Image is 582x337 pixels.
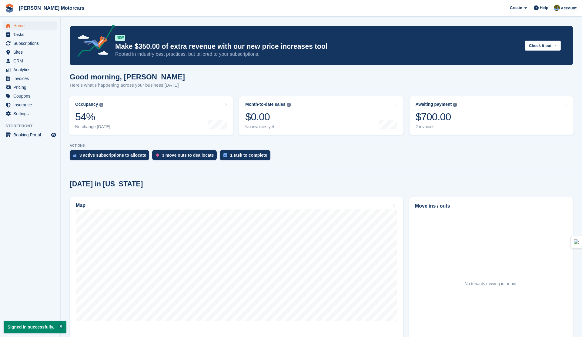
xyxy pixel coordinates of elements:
span: Invoices [13,74,50,83]
span: Sites [13,48,50,56]
a: menu [3,109,57,118]
div: 2 invoices [416,124,457,129]
div: No tenants moving in or out. [464,281,517,287]
h2: [DATE] in [US_STATE] [70,180,143,188]
a: menu [3,101,57,109]
h2: Map [76,203,85,208]
span: Tasks [13,30,50,39]
img: Alex Katz [554,5,560,11]
button: Check it out → [525,41,561,51]
a: menu [3,48,57,56]
img: Detect Auto [574,239,579,245]
span: Analytics [13,65,50,74]
a: menu [3,39,57,48]
a: menu [3,22,57,30]
p: Here's what's happening across your business [DATE] [70,82,185,89]
p: Make $350.00 of extra revenue with our new price increases tool [115,42,520,51]
p: Rooted in industry best practices, but tailored to your subscriptions. [115,51,520,58]
p: ACTIONS [70,144,573,148]
span: Settings [13,109,50,118]
span: Help [540,5,548,11]
span: Account [561,5,577,11]
a: menu [3,65,57,74]
img: icon-info-grey-7440780725fd019a000dd9b08b2336e03edf1995a4989e88bcd33f0948082b44.svg [99,103,103,107]
a: menu [3,131,57,139]
img: active_subscription_to_allocate_icon-d502201f5373d7db506a760aba3b589e785aa758c864c3986d89f69b8ff3... [73,153,76,157]
span: Pricing [13,83,50,92]
img: price-adjustments-announcement-icon-8257ccfd72463d97f412b2fc003d46551f7dbcb40ab6d574587a9cd5c0d94... [72,25,115,59]
a: 3 move outs to deallocate [152,150,220,163]
div: No invoices yet [245,124,290,129]
p: Signed in successfully. [4,321,66,333]
img: icon-info-grey-7440780725fd019a000dd9b08b2336e03edf1995a4989e88bcd33f0948082b44.svg [453,103,457,107]
a: 1 task to complete [220,150,273,163]
a: menu [3,30,57,39]
a: Occupancy 54% No change [DATE] [69,96,233,135]
span: Insurance [13,101,50,109]
div: 54% [75,111,110,123]
a: menu [3,92,57,100]
a: [PERSON_NAME] Motorcars [16,3,87,13]
a: menu [3,57,57,65]
div: $700.00 [416,111,457,123]
div: Awaiting payment [416,102,452,107]
span: CRM [13,57,50,65]
span: Home [13,22,50,30]
img: task-75834270c22a3079a89374b754ae025e5fb1db73e45f91037f5363f120a921f8.svg [223,153,227,157]
span: Storefront [5,123,60,129]
div: Occupancy [75,102,98,107]
img: move_outs_to_deallocate_icon-f764333ba52eb49d3ac5e1228854f67142a1ed5810a6f6cc68b1a99e826820c5.svg [156,153,159,157]
h1: Good morning, [PERSON_NAME] [70,73,185,81]
span: Booking Portal [13,131,50,139]
img: stora-icon-8386f47178a22dfd0bd8f6a31ec36ba5ce8667c1dd55bd0f319d3a0aa187defe.svg [5,4,14,13]
div: No change [DATE] [75,124,110,129]
h2: Move ins / outs [415,202,567,210]
img: icon-info-grey-7440780725fd019a000dd9b08b2336e03edf1995a4989e88bcd33f0948082b44.svg [287,103,291,107]
span: Create [510,5,522,11]
a: Awaiting payment $700.00 2 invoices [410,96,574,135]
div: 3 move outs to deallocate [162,153,214,158]
div: 3 active subscriptions to allocate [79,153,146,158]
a: Month-to-date sales $0.00 No invoices yet [239,96,403,135]
a: menu [3,83,57,92]
span: Coupons [13,92,50,100]
a: menu [3,74,57,83]
div: $0.00 [245,111,290,123]
a: 3 active subscriptions to allocate [70,150,152,163]
span: Subscriptions [13,39,50,48]
a: Preview store [50,131,57,138]
div: NEW [115,35,125,41]
div: Month-to-date sales [245,102,285,107]
div: 1 task to complete [230,153,267,158]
